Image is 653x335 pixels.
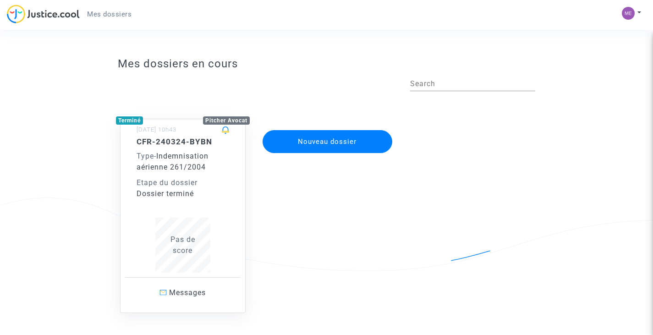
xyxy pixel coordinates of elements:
[203,116,250,125] div: Pitcher Avocat
[137,152,209,171] span: Indemnisation aérienne 261/2004
[137,152,156,160] span: -
[137,126,176,133] small: [DATE] 10h43
[80,7,139,21] a: Mes dossiers
[263,130,393,153] button: Nouveau dossier
[137,188,229,199] div: Dossier terminé
[87,10,132,18] span: Mes dossiers
[125,277,241,308] a: Messages
[137,177,229,188] div: Etape du dossier
[137,152,154,160] span: Type
[111,100,255,313] a: TerminéPitcher Avocat[DATE] 10h43CFR-240324-BYBNType-Indemnisation aérienne 261/2004Etape du doss...
[262,124,394,133] a: Nouveau dossier
[622,7,635,20] img: 0e6babf2e59a3a76acd5968722141fc2
[116,116,143,125] div: Terminé
[118,57,535,71] h3: Mes dossiers en cours
[169,288,206,297] span: Messages
[7,5,80,23] img: jc-logo.svg
[137,137,229,146] h5: CFR-240324-BYBN
[170,235,195,255] span: Pas de score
